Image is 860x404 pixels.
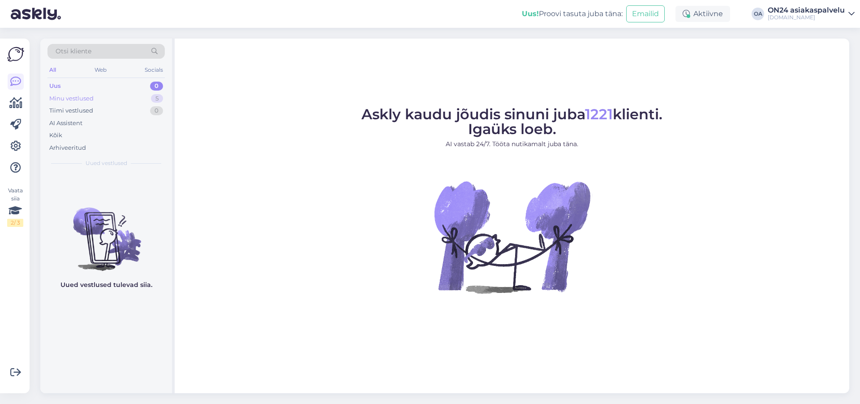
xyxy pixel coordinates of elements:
[47,64,58,76] div: All
[522,9,623,19] div: Proovi tasuta juba täna:
[7,219,23,227] div: 2 / 3
[86,159,127,167] span: Uued vestlused
[49,94,94,103] div: Minu vestlused
[7,187,23,227] div: Vaata siia
[7,46,24,63] img: Askly Logo
[361,105,662,138] span: Askly kaudu jõudis sinuni juba klienti. Igaüks loeb.
[768,14,845,21] div: [DOMAIN_NAME]
[431,156,593,317] img: No Chat active
[40,191,172,272] img: No chats
[626,5,665,22] button: Emailid
[56,47,91,56] span: Otsi kliente
[49,143,86,152] div: Arhiveeritud
[522,9,539,18] b: Uus!
[151,94,163,103] div: 5
[49,82,61,91] div: Uus
[150,82,163,91] div: 0
[49,119,82,128] div: AI Assistent
[768,7,845,14] div: ON24 asiakaspalvelu
[49,106,93,115] div: Tiimi vestlused
[143,64,165,76] div: Socials
[585,105,613,123] span: 1221
[93,64,108,76] div: Web
[752,8,764,20] div: OA
[675,6,730,22] div: Aktiivne
[60,280,152,290] p: Uued vestlused tulevad siia.
[361,139,662,149] p: AI vastab 24/7. Tööta nutikamalt juba täna.
[49,131,62,140] div: Kõik
[768,7,855,21] a: ON24 asiakaspalvelu[DOMAIN_NAME]
[150,106,163,115] div: 0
